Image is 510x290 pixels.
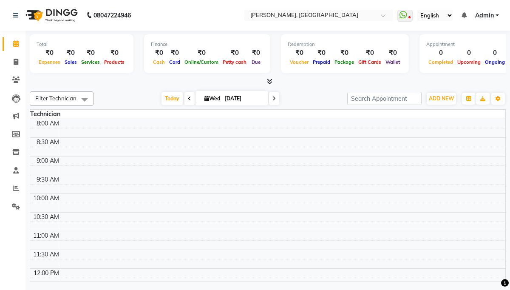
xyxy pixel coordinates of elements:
[182,59,221,65] span: Online/Custom
[35,95,76,102] span: Filter Technician
[37,48,62,58] div: ₹0
[37,59,62,65] span: Expenses
[288,41,402,48] div: Redemption
[221,59,249,65] span: Petty cash
[35,119,61,128] div: 8:00 AM
[151,41,263,48] div: Finance
[31,250,61,259] div: 11:30 AM
[356,59,383,65] span: Gift Cards
[249,59,263,65] span: Due
[182,48,221,58] div: ₹0
[356,48,383,58] div: ₹0
[102,59,127,65] span: Products
[93,3,131,27] b: 08047224946
[167,48,182,58] div: ₹0
[202,95,222,102] span: Wed
[35,156,61,165] div: 9:00 AM
[167,59,182,65] span: Card
[383,59,402,65] span: Wallet
[426,48,455,58] div: 0
[332,48,356,58] div: ₹0
[426,59,455,65] span: Completed
[32,269,61,278] div: 12:00 PM
[475,11,494,20] span: Admin
[383,48,402,58] div: ₹0
[288,59,311,65] span: Voucher
[332,59,356,65] span: Package
[151,59,167,65] span: Cash
[35,138,61,147] div: 8:30 AM
[62,48,79,58] div: ₹0
[161,92,183,105] span: Today
[31,213,61,222] div: 10:30 AM
[455,59,483,65] span: Upcoming
[455,48,483,58] div: 0
[79,48,102,58] div: ₹0
[22,3,80,27] img: logo
[483,48,507,58] div: 0
[31,194,61,203] div: 10:00 AM
[62,59,79,65] span: Sales
[37,41,127,48] div: Total
[347,92,422,105] input: Search Appointment
[427,93,456,105] button: ADD NEW
[221,48,249,58] div: ₹0
[30,110,61,119] div: Technician
[222,92,265,105] input: 2025-09-03
[31,231,61,240] div: 11:00 AM
[311,59,332,65] span: Prepaid
[102,48,127,58] div: ₹0
[151,48,167,58] div: ₹0
[35,175,61,184] div: 9:30 AM
[429,95,454,102] span: ADD NEW
[288,48,311,58] div: ₹0
[311,48,332,58] div: ₹0
[249,48,263,58] div: ₹0
[79,59,102,65] span: Services
[483,59,507,65] span: Ongoing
